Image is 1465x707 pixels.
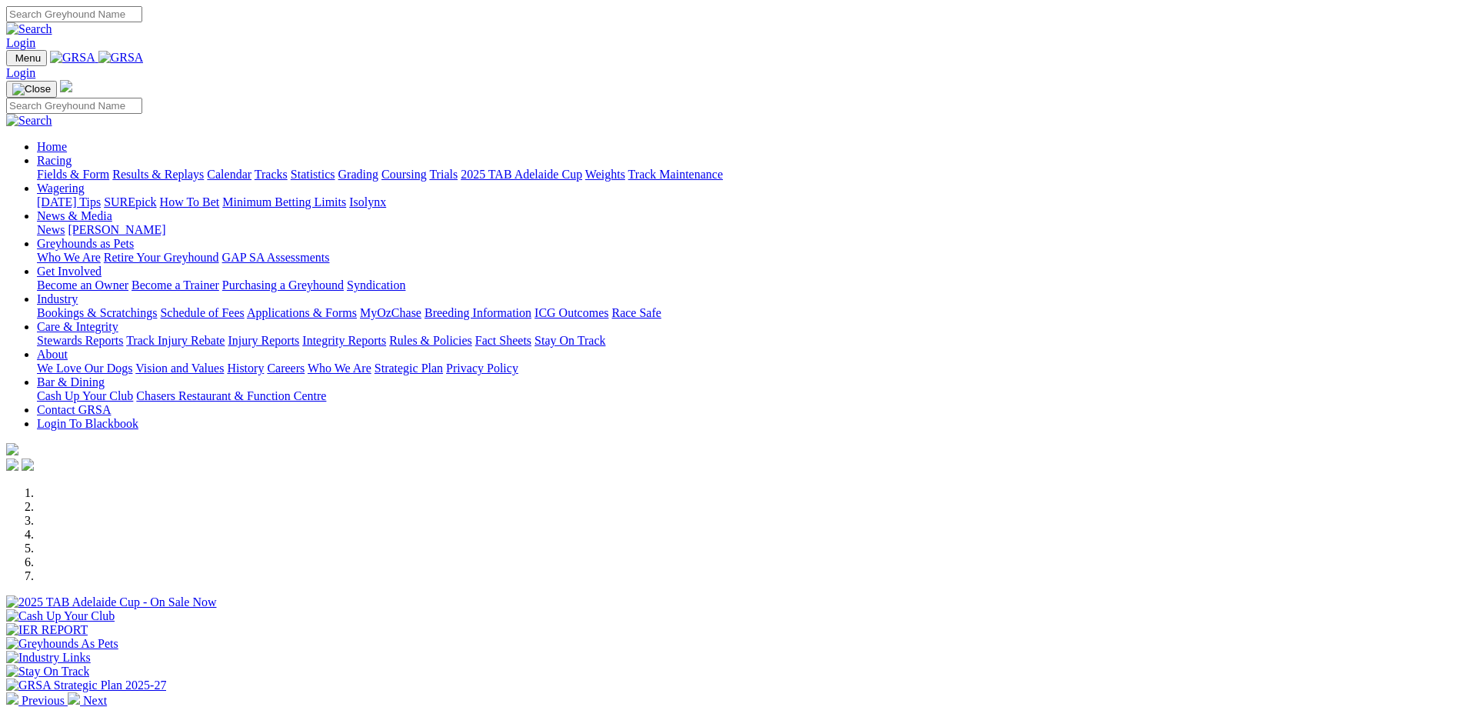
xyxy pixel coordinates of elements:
a: Bar & Dining [37,375,105,389]
a: Login [6,36,35,49]
a: Fact Sheets [475,334,531,347]
img: Industry Links [6,651,91,665]
a: [DATE] Tips [37,195,101,208]
input: Search [6,6,142,22]
div: Industry [37,306,1459,320]
img: Search [6,114,52,128]
a: Who We Are [37,251,101,264]
a: Track Injury Rebate [126,334,225,347]
div: News & Media [37,223,1459,237]
a: Purchasing a Greyhound [222,278,344,292]
a: Racing [37,154,72,167]
a: News [37,223,65,236]
img: Search [6,22,52,36]
a: Get Involved [37,265,102,278]
div: Bar & Dining [37,389,1459,403]
a: Injury Reports [228,334,299,347]
img: logo-grsa-white.png [60,80,72,92]
a: How To Bet [160,195,220,208]
a: Grading [338,168,378,181]
a: Who We Are [308,362,371,375]
img: logo-grsa-white.png [6,443,18,455]
a: Syndication [347,278,405,292]
a: Track Maintenance [628,168,723,181]
img: Close [12,83,51,95]
a: Careers [267,362,305,375]
a: ICG Outcomes [534,306,608,319]
a: Schedule of Fees [160,306,244,319]
img: Stay On Track [6,665,89,679]
span: Menu [15,52,41,64]
a: Fields & Form [37,168,109,181]
a: Vision and Values [135,362,224,375]
a: We Love Our Dogs [37,362,132,375]
a: Calendar [207,168,251,181]
a: [PERSON_NAME] [68,223,165,236]
a: MyOzChase [360,306,421,319]
div: Get Involved [37,278,1459,292]
a: Become a Trainer [132,278,219,292]
a: News & Media [37,209,112,222]
img: GRSA [50,51,95,65]
a: Tracks [255,168,288,181]
a: Stewards Reports [37,334,123,347]
a: GAP SA Assessments [222,251,330,264]
div: Racing [37,168,1459,182]
a: Next [68,694,107,707]
a: Race Safe [611,306,661,319]
a: Care & Integrity [37,320,118,333]
a: Integrity Reports [302,334,386,347]
img: 2025 TAB Adelaide Cup - On Sale Now [6,595,217,609]
input: Search [6,98,142,114]
span: Next [83,694,107,707]
img: chevron-left-pager-white.svg [6,692,18,705]
button: Toggle navigation [6,50,47,66]
div: Care & Integrity [37,334,1459,348]
img: GRSA Strategic Plan 2025-27 [6,679,166,692]
a: 2025 TAB Adelaide Cup [461,168,582,181]
a: Retire Your Greyhound [104,251,219,264]
a: About [37,348,68,361]
a: Industry [37,292,78,305]
a: Rules & Policies [389,334,472,347]
a: Isolynx [349,195,386,208]
a: Become an Owner [37,278,128,292]
a: Coursing [381,168,427,181]
div: Wagering [37,195,1459,209]
a: Trials [429,168,458,181]
img: twitter.svg [22,459,34,471]
a: Previous [6,694,68,707]
div: Greyhounds as Pets [37,251,1459,265]
a: Home [37,140,67,153]
a: Stay On Track [534,334,605,347]
span: Previous [22,694,65,707]
a: Login To Blackbook [37,417,138,430]
a: Bookings & Scratchings [37,306,157,319]
img: IER REPORT [6,623,88,637]
a: Applications & Forms [247,306,357,319]
img: facebook.svg [6,459,18,471]
a: Weights [585,168,625,181]
a: Privacy Policy [446,362,518,375]
a: Cash Up Your Club [37,389,133,402]
div: About [37,362,1459,375]
a: Results & Replays [112,168,204,181]
a: Contact GRSA [37,403,111,416]
a: History [227,362,264,375]
a: Greyhounds as Pets [37,237,134,250]
a: Chasers Restaurant & Function Centre [136,389,326,402]
img: Cash Up Your Club [6,609,115,623]
a: Strategic Plan [375,362,443,375]
button: Toggle navigation [6,81,57,98]
img: GRSA [98,51,144,65]
a: Wagering [37,182,85,195]
a: Login [6,66,35,79]
img: Greyhounds As Pets [6,637,118,651]
a: Statistics [291,168,335,181]
a: Minimum Betting Limits [222,195,346,208]
a: Breeding Information [425,306,531,319]
a: SUREpick [104,195,156,208]
img: chevron-right-pager-white.svg [68,692,80,705]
